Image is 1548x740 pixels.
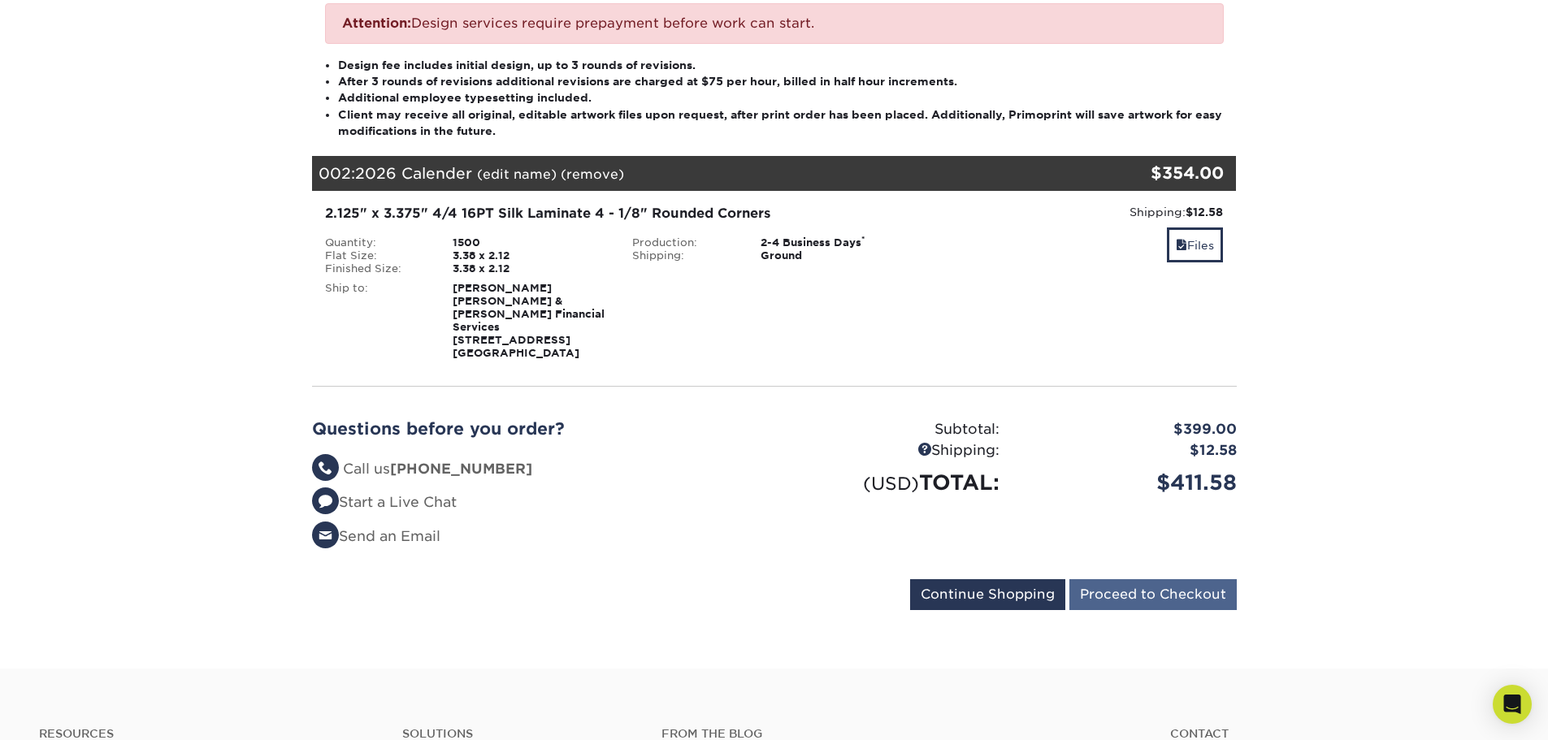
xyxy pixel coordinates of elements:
div: 1500 [440,236,620,249]
div: Finished Size: [313,262,441,275]
strong: [PERSON_NAME] [PERSON_NAME] & [PERSON_NAME] Financial Services [STREET_ADDRESS] [GEOGRAPHIC_DATA] [453,282,605,359]
strong: [PHONE_NUMBER] [390,461,532,477]
div: 3.38 x 2.12 [440,249,620,262]
strong: Attention: [342,15,411,31]
a: Start a Live Chat [312,494,457,510]
div: 2-4 Business Days [748,236,928,249]
h2: Questions before you order? [312,419,762,439]
div: 2.125" x 3.375" 4/4 16PT Silk Laminate 4 - 1/8" Rounded Corners [325,204,916,223]
span: 2026 Calender [355,164,472,182]
div: Subtotal: [774,419,1012,440]
div: TOTAL: [774,467,1012,498]
li: After 3 rounds of revisions additional revisions are charged at $75 per hour, billed in half hour... [338,73,1224,89]
div: $354.00 [1082,161,1225,185]
input: Proceed to Checkout [1069,579,1237,610]
div: $411.58 [1012,467,1249,498]
div: Shipping: [620,249,748,262]
li: Client may receive all original, editable artwork files upon request, after print order has been ... [338,106,1224,140]
div: $399.00 [1012,419,1249,440]
div: Ground [748,249,928,262]
div: Flat Size: [313,249,441,262]
div: 3.38 x 2.12 [440,262,620,275]
div: $12.58 [1012,440,1249,461]
small: (USD) [863,473,919,494]
div: Design services require prepayment before work can start. [325,3,1224,44]
a: (edit name) [477,167,557,182]
a: Send an Email [312,528,440,544]
div: Shipping: [940,204,1224,220]
div: Quantity: [313,236,441,249]
li: Design fee includes initial design, up to 3 rounds of revisions. [338,57,1224,73]
li: Additional employee typesetting included. [338,89,1224,106]
div: Shipping: [774,440,1012,461]
a: (remove) [561,167,624,182]
div: Open Intercom Messenger [1493,685,1532,724]
input: Continue Shopping [910,579,1065,610]
a: Files [1167,227,1223,262]
strong: $12.58 [1186,206,1223,219]
div: Ship to: [313,282,441,360]
div: 002: [312,156,1082,192]
span: files [1176,239,1187,252]
li: Call us [312,459,762,480]
div: Production: [620,236,748,249]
